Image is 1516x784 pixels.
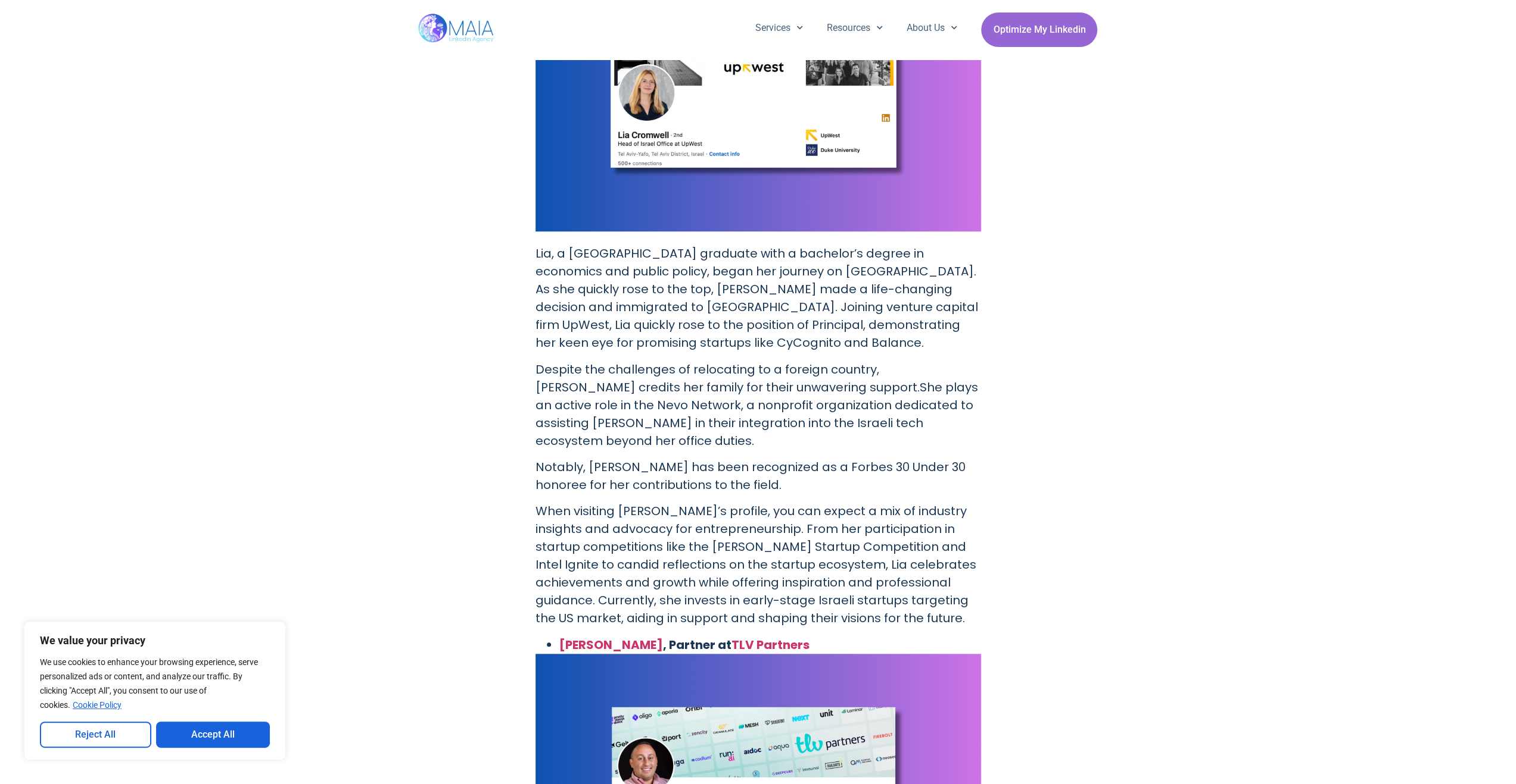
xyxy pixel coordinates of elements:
a: Optimize My Linkedin [981,12,1097,47]
b: , Partner at [559,636,810,653]
span: When visiting [PERSON_NAME]’s profile, you can expect a mix of industry insights and advocacy for... [536,503,976,626]
p: We value your privacy [40,634,270,648]
a: [PERSON_NAME] [559,636,663,653]
button: Accept All [156,722,270,748]
span: otably, [PERSON_NAME] has been recognized as a Forbes 30 Under 30 honoree for her contributions t... [536,459,966,493]
span: Optimize My Linkedin [993,18,1085,41]
a: Resources [815,12,895,43]
a: About Us [895,12,969,43]
span: N [536,459,544,475]
button: Reject All [40,722,151,748]
a: Services [743,12,815,43]
a: Cookie Policy [72,700,122,710]
nav: Menu [743,12,970,43]
a: TLV Partners [731,636,810,653]
span: She plays an active role in the Nevo Network, a nonprofit organization dedicated to assisting [PE... [536,379,978,449]
p: We use cookies to enhance your browsing experience, serve personalized ads or content, and analyz... [40,655,270,712]
div: We value your privacy [24,621,286,760]
span: Despite the challenges of relocating to a foreign country, [PERSON_NAME] credits her family for t... [536,361,920,396]
span: Lia, a [GEOGRAPHIC_DATA] graduate with a bachelor’s degree in economics and public policy, began ... [536,245,978,351]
